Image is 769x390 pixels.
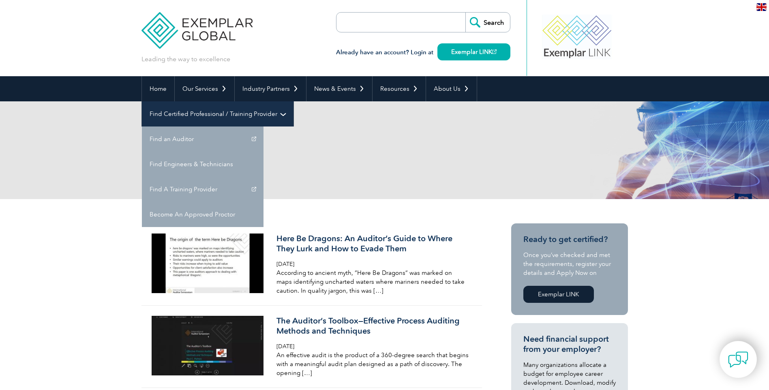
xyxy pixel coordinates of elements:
[465,13,510,32] input: Search
[492,49,497,54] img: open_square.png
[373,76,426,101] a: Resources
[437,43,510,60] a: Exemplar LINK
[276,343,294,350] span: [DATE]
[756,3,767,11] img: en
[142,202,263,227] a: Become An Approved Proctor
[523,334,616,354] h3: Need financial support from your employer?
[141,306,482,388] a: The Auditor’s Toolbox—Effective Process Auditing Methods and Techniques [DATE] An effective audit...
[306,76,372,101] a: News & Events
[523,251,616,277] p: Once you’ve checked and met the requirements, register your details and Apply Now on
[141,134,453,150] h1: Search
[142,101,293,126] a: Find Certified Professional / Training Provider
[142,76,174,101] a: Home
[276,261,294,268] span: [DATE]
[523,286,594,303] a: Exemplar LINK
[152,234,264,293] img: 679304880-900x480-1-300x160.jpg
[142,177,263,202] a: Find A Training Provider
[276,268,469,295] p: According to ancient myth, “Here Be Dragons” was marked on maps identifying uncharted waters wher...
[141,158,385,167] p: Results for: find an auditor
[276,234,469,254] h3: Here Be Dragons: An Auditor’s Guide to Where They Lurk and How to Evade Them
[175,76,234,101] a: Our Services
[336,47,510,58] h3: Already have an account? Login at
[523,234,616,244] h3: Ready to get certified?
[152,316,264,375] img: 687455384-900x480-1-300x160.jpg
[142,126,263,152] a: Find an Auditor
[276,351,469,377] p: An effective audit is the product of a 360-degree search that begins with a meaningful audit plan...
[142,152,263,177] a: Find Engineers & Technicians
[728,349,748,370] img: contact-chat.png
[235,76,306,101] a: Industry Partners
[276,316,469,336] h3: The Auditor’s Toolbox—Effective Process Auditing Methods and Techniques
[426,76,477,101] a: About Us
[141,55,230,64] p: Leading the way to excellence
[141,223,482,306] a: Here Be Dragons: An Auditor’s Guide to Where They Lurk and How to Evade Them [DATE] According to ...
